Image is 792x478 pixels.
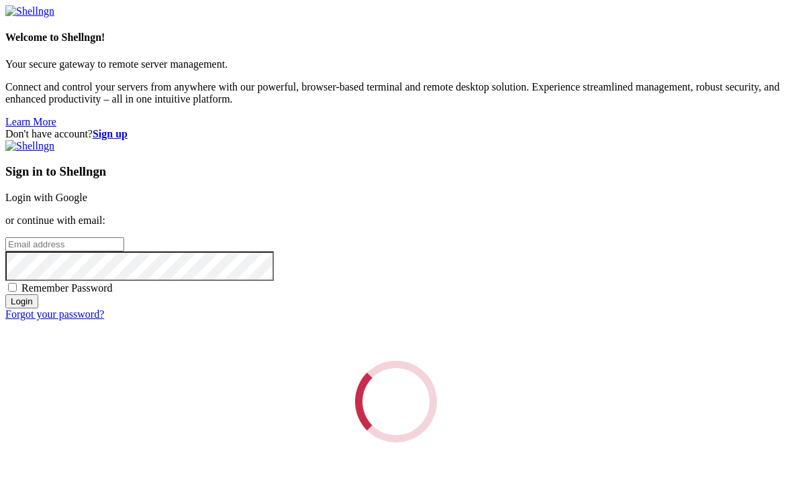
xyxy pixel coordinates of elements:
[5,215,787,227] p: or continue with email:
[5,140,54,152] img: Shellngn
[5,294,38,308] input: Login
[5,128,787,140] div: Don't have account?
[5,32,787,44] h4: Welcome to Shellngn!
[5,237,124,251] input: Email address
[5,58,787,70] p: Your secure gateway to remote server management.
[5,116,56,127] a: Learn More
[5,81,787,105] p: Connect and control your servers from anywhere with our powerful, browser-based terminal and remo...
[5,164,787,179] h3: Sign in to Shellngn
[355,361,437,442] div: Loading...
[5,308,104,320] a: Forgot your password?
[5,5,54,17] img: Shellngn
[21,282,113,294] span: Remember Password
[5,192,87,203] a: Login with Google
[8,283,17,292] input: Remember Password
[93,128,128,139] a: Sign up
